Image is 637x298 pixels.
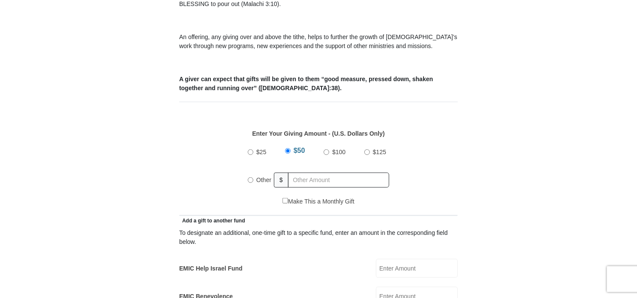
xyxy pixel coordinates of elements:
[274,173,288,188] span: $
[179,33,458,51] p: An offering, any giving over and above the tithe, helps to further the growth of [DEMOGRAPHIC_DAT...
[256,149,266,155] span: $25
[376,259,458,278] input: Enter Amount
[252,130,385,137] strong: Enter Your Giving Amount - (U.S. Dollars Only)
[179,264,243,273] label: EMIC Help Israel Fund
[332,149,346,155] span: $100
[282,197,355,206] label: Make This a Monthly Gift
[282,198,288,204] input: Make This a Monthly Gift
[179,218,245,224] span: Add a gift to another fund
[256,176,271,183] span: Other
[288,173,389,188] input: Other Amount
[373,149,386,155] span: $125
[179,76,433,91] b: A giver can expect that gifts will be given to them “good measure, pressed down, shaken together ...
[294,147,305,154] span: $50
[179,228,458,246] div: To designate an additional, one-time gift to a specific fund, enter an amount in the correspondin...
